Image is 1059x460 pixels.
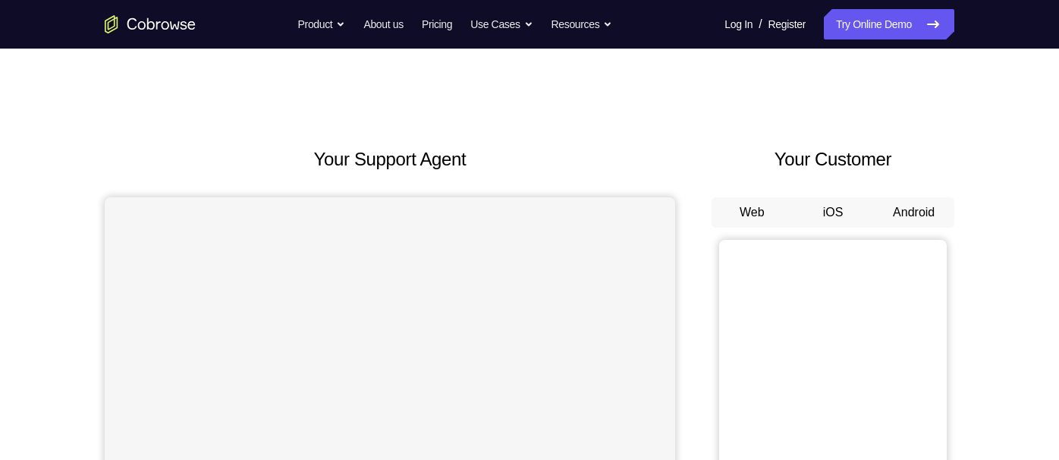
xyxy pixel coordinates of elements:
[105,15,196,33] a: Go to the home page
[724,9,753,39] a: Log In
[712,146,954,173] h2: Your Customer
[824,9,954,39] a: Try Online Demo
[712,197,793,228] button: Web
[768,9,806,39] a: Register
[873,197,954,228] button: Android
[759,15,762,33] span: /
[298,9,346,39] button: Product
[105,146,675,173] h2: Your Support Agent
[793,197,874,228] button: iOS
[470,9,533,39] button: Use Cases
[422,9,452,39] a: Pricing
[551,9,613,39] button: Resources
[363,9,403,39] a: About us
